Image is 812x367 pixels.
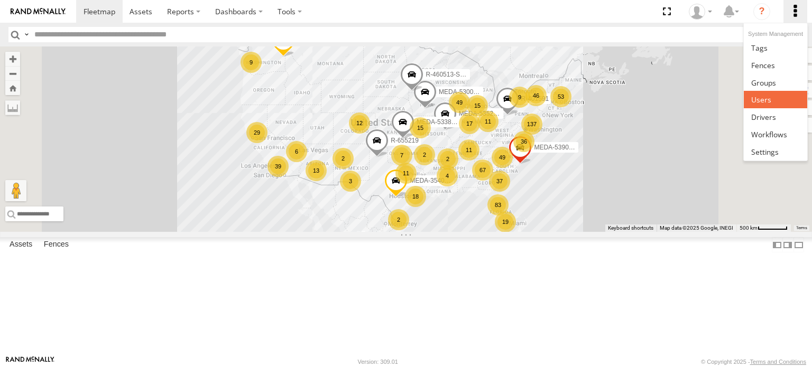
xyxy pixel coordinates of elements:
div: 39 [267,156,289,177]
label: Dock Summary Table to the Right [782,237,793,252]
div: 2 [333,148,354,169]
div: 49 [492,147,513,168]
div: 2 [437,148,458,170]
div: 17 [459,113,480,134]
div: 7 [391,145,412,166]
a: Terms (opens in new tab) [796,226,807,230]
label: Fences [39,238,74,252]
div: © Copyright 2025 - [701,359,806,365]
div: 6 [286,141,307,162]
button: Zoom out [5,66,20,81]
div: Version: 309.01 [358,359,398,365]
div: 36 [513,131,534,152]
div: 12 [349,112,370,134]
label: Assets [4,238,38,252]
label: Hide Summary Table [793,237,804,252]
button: Zoom Home [5,81,20,95]
div: 11 [458,139,479,161]
span: R-655219 [391,136,419,144]
span: MEDA-539001-Roll [534,144,588,151]
div: 83 [487,194,509,215]
span: MEDA-354010-Roll [410,177,464,184]
div: 11 [477,111,499,132]
span: Map data ©2025 Google, INEGI [660,225,733,231]
div: 18 [405,186,426,207]
div: 29 [246,122,267,143]
div: 3 [340,171,361,192]
button: Keyboard shortcuts [608,224,653,232]
div: 9 [509,87,530,108]
img: rand-logo.svg [11,8,66,15]
div: 13 [306,160,327,181]
div: 46 [525,85,547,106]
label: Measure [5,100,20,115]
div: 15 [467,95,488,116]
button: Map Scale: 500 km per 53 pixels [736,224,791,232]
div: 4 [437,165,458,186]
a: Terms and Conditions [750,359,806,365]
div: 9 [241,52,262,73]
div: Idaliz Kaminski [685,4,716,20]
button: Drag Pegman onto the map to open Street View [5,180,26,201]
label: Dock Summary Table to the Left [772,237,782,252]
div: 19 [495,211,516,232]
div: 137 [521,114,542,135]
div: 2 [388,209,409,230]
a: Visit our Website [6,356,54,367]
i: ? [753,3,770,20]
div: 53 [550,86,571,107]
span: MEDA-530002-Roll [439,88,493,96]
span: 500 km [740,225,758,231]
span: MEDA-533802-Roll [417,118,471,125]
span: R-460513-Swing [426,71,473,78]
div: 49 [449,92,470,113]
button: Zoom in [5,52,20,66]
div: 15 [410,117,431,138]
div: 11 [395,163,417,184]
div: 67 [472,159,493,181]
div: 37 [489,171,510,192]
div: 2 [414,144,435,165]
label: Search Query [22,27,31,42]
